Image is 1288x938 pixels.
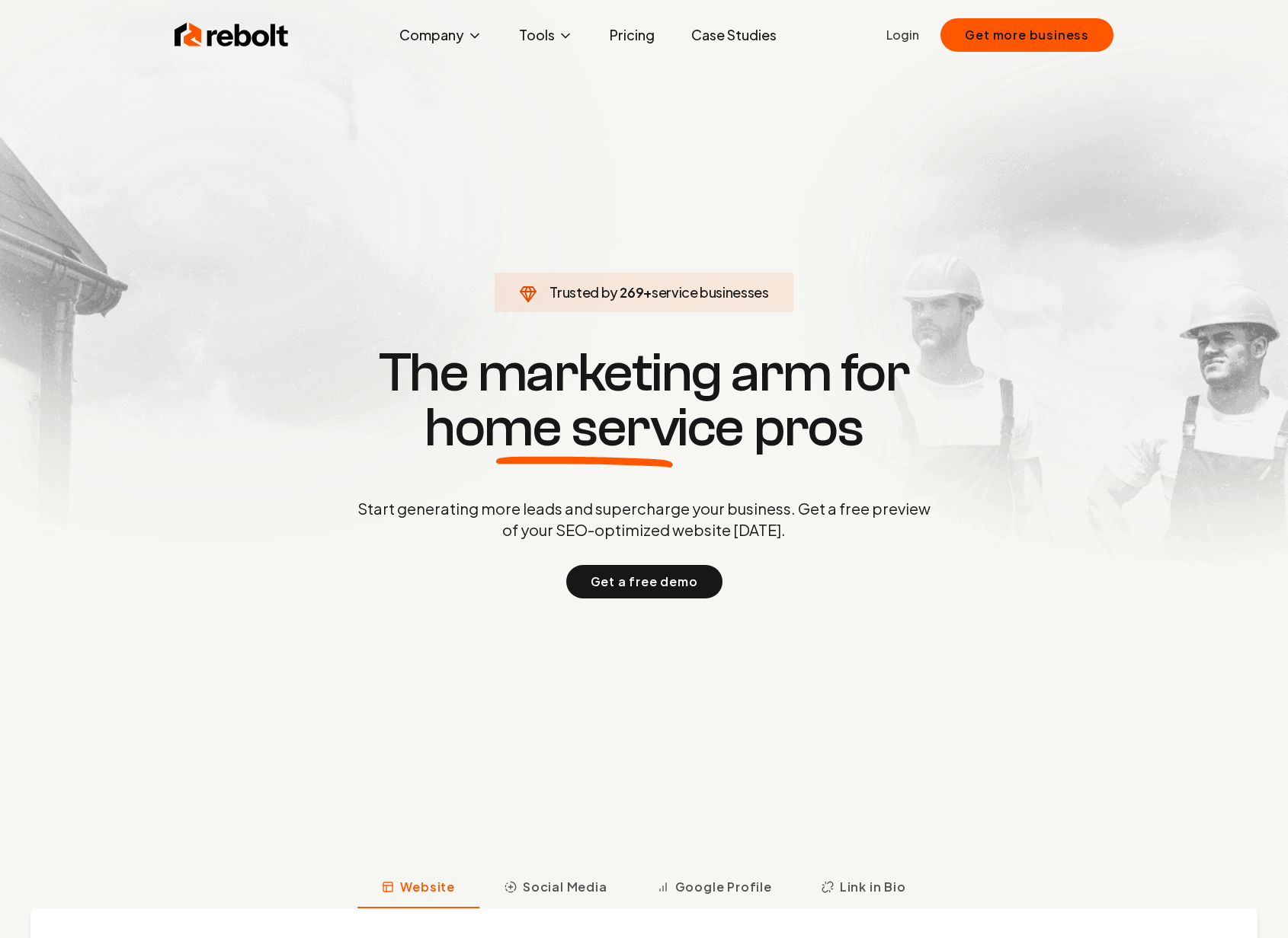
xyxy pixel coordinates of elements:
[479,869,632,908] button: Social Media
[598,20,667,50] a: Pricing
[387,20,495,50] button: Company
[620,282,643,303] span: 269
[886,26,919,44] a: Login
[679,20,789,50] a: Case Studies
[566,565,722,598] button: Get a free demo
[840,878,906,896] span: Link in Bio
[354,498,934,541] p: Start generating more leads and supercharge your business. Get a free preview of your SEO-optimiz...
[400,878,455,896] span: Website
[175,20,289,50] img: Rebolt Logo
[632,869,796,908] button: Google Profile
[796,869,931,908] button: Link in Bio
[357,869,479,908] button: Website
[523,878,607,896] span: Social Media
[940,18,1113,52] button: Get more business
[675,878,772,896] span: Google Profile
[278,346,1010,455] h1: The marketing arm for pros
[643,283,652,301] span: +
[425,400,744,455] span: home service
[652,283,769,301] span: service businesses
[507,20,585,50] button: Tools
[549,283,617,301] span: Trusted by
